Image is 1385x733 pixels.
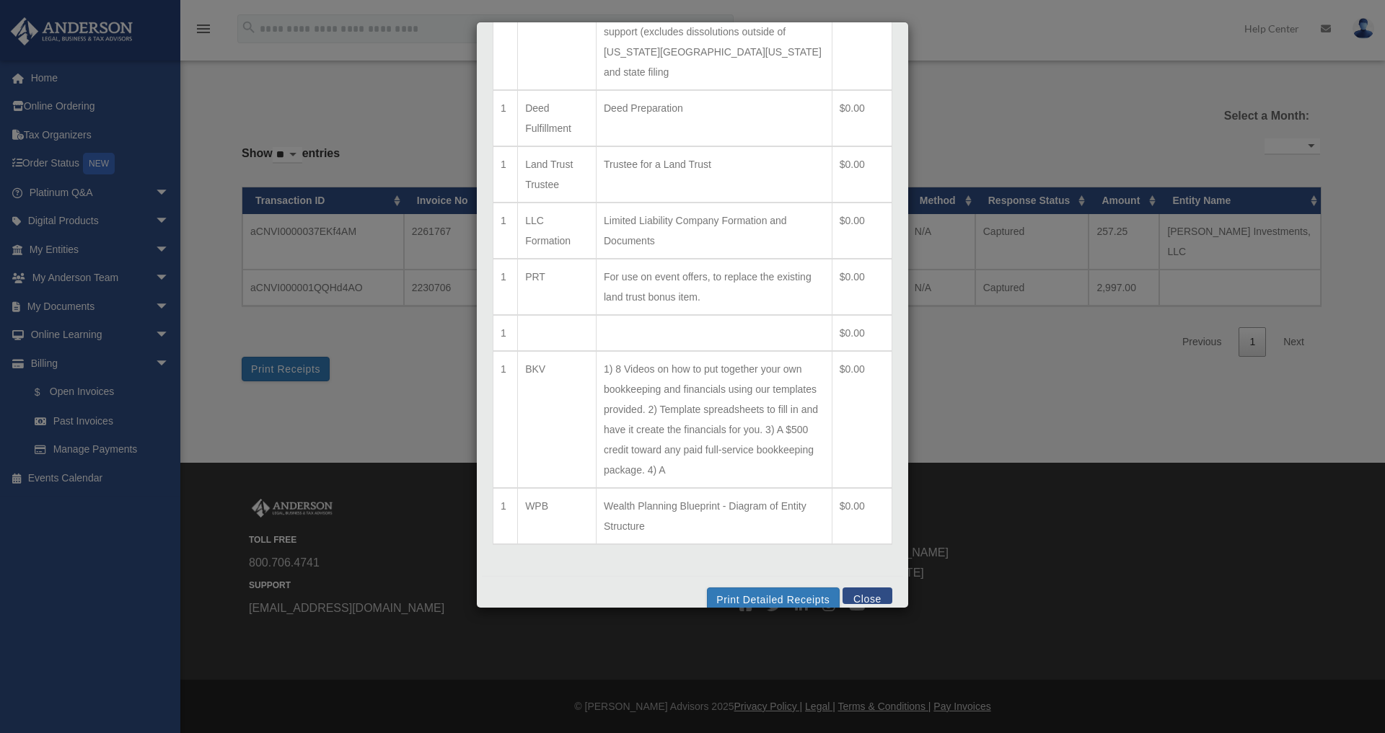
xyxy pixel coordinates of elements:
[518,203,597,259] td: LLC Formation
[832,351,892,488] td: $0.00
[596,203,832,259] td: Limited Liability Company Formation and Documents
[596,351,832,488] td: 1) 8 Videos on how to put together your own bookkeeping and financials using our templates provid...
[596,90,832,146] td: Deed Preparation
[518,259,597,315] td: PRT
[493,488,518,544] td: 1
[518,90,597,146] td: Deed Fulfillment
[596,488,832,544] td: Wealth Planning Blueprint - Diagram of Entity Structure
[707,587,839,612] button: Print Detailed Receipts
[518,351,597,488] td: BKV
[493,146,518,203] td: 1
[832,259,892,315] td: $0.00
[493,259,518,315] td: 1
[596,146,832,203] td: Trustee for a Land Trust
[518,488,597,544] td: WPB
[832,90,892,146] td: $0.00
[832,203,892,259] td: $0.00
[832,488,892,544] td: $0.00
[518,146,597,203] td: Land Trust Trustee
[493,203,518,259] td: 1
[493,315,518,351] td: 1
[832,146,892,203] td: $0.00
[493,351,518,488] td: 1
[843,587,892,604] button: Close
[596,259,832,315] td: For use on event offers, to replace the existing land trust bonus item.
[493,90,518,146] td: 1
[832,315,892,351] td: $0.00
